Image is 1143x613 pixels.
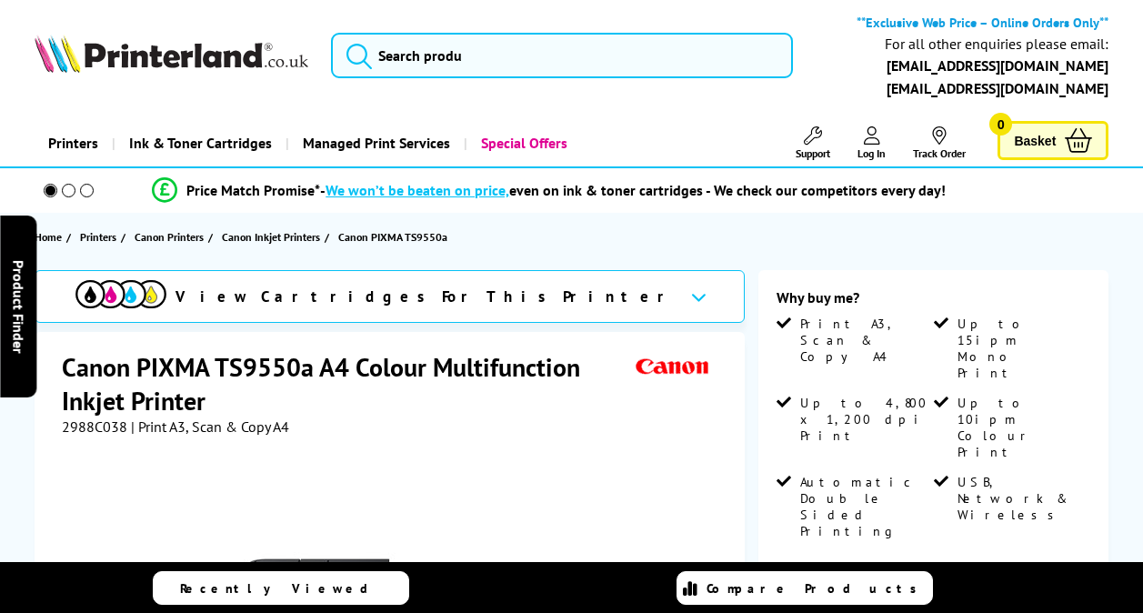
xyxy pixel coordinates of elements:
[857,126,886,160] a: Log In
[796,146,830,160] span: Support
[186,181,320,199] span: Price Match Promise*
[75,280,166,308] img: cmyk-icon.svg
[35,120,112,166] a: Printers
[913,126,966,160] a: Track Order
[958,395,1088,460] span: Up to 10ipm Colour Print
[998,121,1108,160] a: Basket 0
[677,571,933,605] a: Compare Products
[153,571,409,605] a: Recently Viewed
[887,79,1108,97] a: [EMAIL_ADDRESS][DOMAIN_NAME]
[331,33,793,78] input: Search produ
[800,316,930,365] span: Print A3, Scan & Copy A4
[9,175,1089,206] li: modal_Promise
[135,227,204,246] span: Canon Printers
[62,417,127,436] span: 2988C038
[35,227,62,246] span: Home
[885,35,1108,53] div: For all other enquiries please email:
[80,227,116,246] span: Printers
[1014,128,1056,153] span: Basket
[222,227,320,246] span: Canon Inkjet Printers
[338,230,447,244] span: Canon PIXMA TS9550a
[180,580,386,597] span: Recently Viewed
[131,417,289,436] span: | Print A3, Scan & Copy A4
[326,181,509,199] span: We won’t be beaten on price,
[887,56,1108,75] a: [EMAIL_ADDRESS][DOMAIN_NAME]
[175,286,676,306] span: View Cartridges For This Printer
[800,474,930,539] span: Automatic Double Sided Printing
[135,227,208,246] a: Canon Printers
[286,120,464,166] a: Managed Print Services
[222,227,325,246] a: Canon Inkjet Printers
[129,120,272,166] span: Ink & Toner Cartridges
[35,227,66,246] a: Home
[631,350,715,384] img: Canon
[62,350,632,417] h1: Canon PIXMA TS9550a A4 Colour Multifunction Inkjet Printer
[958,474,1088,523] span: USB, Network & Wireless
[777,288,1090,316] div: Why buy me?
[9,260,27,354] span: Product Finder
[320,181,946,199] div: - even on ink & toner cartridges - We check our competitors every day!
[796,126,830,160] a: Support
[707,580,927,597] span: Compare Products
[35,35,308,74] img: Printerland Logo
[800,395,930,444] span: Up to 4,800 x 1,200 dpi Print
[857,146,886,160] span: Log In
[958,316,1088,381] span: Up to 15ipm Mono Print
[80,227,121,246] a: Printers
[857,14,1108,31] b: **Exclusive Web Price – Online Orders Only**
[112,120,286,166] a: Ink & Toner Cartridges
[989,113,1012,136] span: 0
[35,35,308,77] a: Printerland Logo
[464,120,581,166] a: Special Offers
